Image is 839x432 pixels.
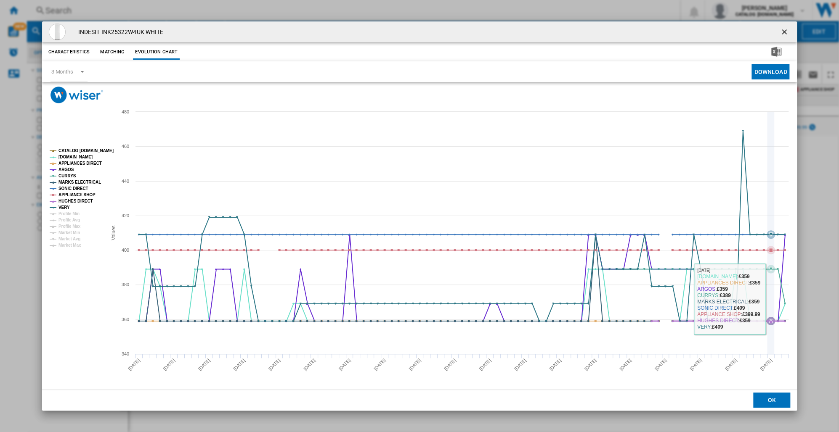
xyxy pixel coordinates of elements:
[689,357,703,371] tspan: [DATE]
[58,205,70,210] tspan: VERY
[58,218,80,222] tspan: Profile Avg
[51,68,73,75] div: 3 Months
[122,109,129,114] tspan: 480
[122,144,129,149] tspan: 460
[58,230,80,235] tspan: Market Min
[58,237,80,241] tspan: Market Avg
[751,64,789,79] button: Download
[74,28,164,37] h4: INDESIT INK25322W4UK WHITE
[759,357,773,371] tspan: [DATE]
[127,357,141,371] tspan: [DATE]
[583,357,597,371] tspan: [DATE]
[758,45,795,60] button: Download in Excel
[58,224,81,229] tspan: Profile Max
[58,199,93,203] tspan: HUGHES DIRECT
[58,186,88,191] tspan: SONIC DIRECT
[122,351,129,356] tspan: 340
[58,167,74,172] tspan: ARGOS
[58,174,76,178] tspan: CURRYS
[303,357,316,371] tspan: [DATE]
[42,21,797,410] md-dialog: Product popup
[653,357,667,371] tspan: [DATE]
[58,161,102,166] tspan: APPLIANCES DIRECT
[58,192,96,197] tspan: APPLIANCE SHOP
[513,357,527,371] tspan: [DATE]
[94,45,131,60] button: Matching
[197,357,211,371] tspan: [DATE]
[478,357,492,371] tspan: [DATE]
[122,282,129,287] tspan: 380
[771,47,781,57] img: excel-24x24.png
[777,24,794,40] button: getI18NText('BUTTONS.CLOSE_DIALOG')
[267,357,281,371] tspan: [DATE]
[373,357,387,371] tspan: [DATE]
[780,28,790,38] ng-md-icon: getI18NText('BUTTONS.CLOSE_DIALOG')
[49,24,66,40] img: ink25322w4uk_ink2_5322_w4uk.png
[58,155,93,159] tspan: [DOMAIN_NAME]
[58,243,81,248] tspan: Market Max
[122,248,129,253] tspan: 400
[232,357,246,371] tspan: [DATE]
[50,87,103,103] img: logo_wiser_300x94.png
[46,45,92,60] button: Characteristics
[724,357,738,371] tspan: [DATE]
[133,45,180,60] button: Evolution chart
[122,317,129,322] tspan: 360
[162,357,176,371] tspan: [DATE]
[619,357,632,371] tspan: [DATE]
[110,225,116,240] tspan: Values
[58,148,114,153] tspan: CATALOG [DOMAIN_NAME]
[408,357,422,371] tspan: [DATE]
[122,179,129,184] tspan: 440
[122,213,129,218] tspan: 420
[548,357,562,371] tspan: [DATE]
[337,357,351,371] tspan: [DATE]
[753,392,790,408] button: OK
[443,357,457,371] tspan: [DATE]
[58,180,101,184] tspan: MARKS ELECTRICAL
[58,211,80,216] tspan: Profile Min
